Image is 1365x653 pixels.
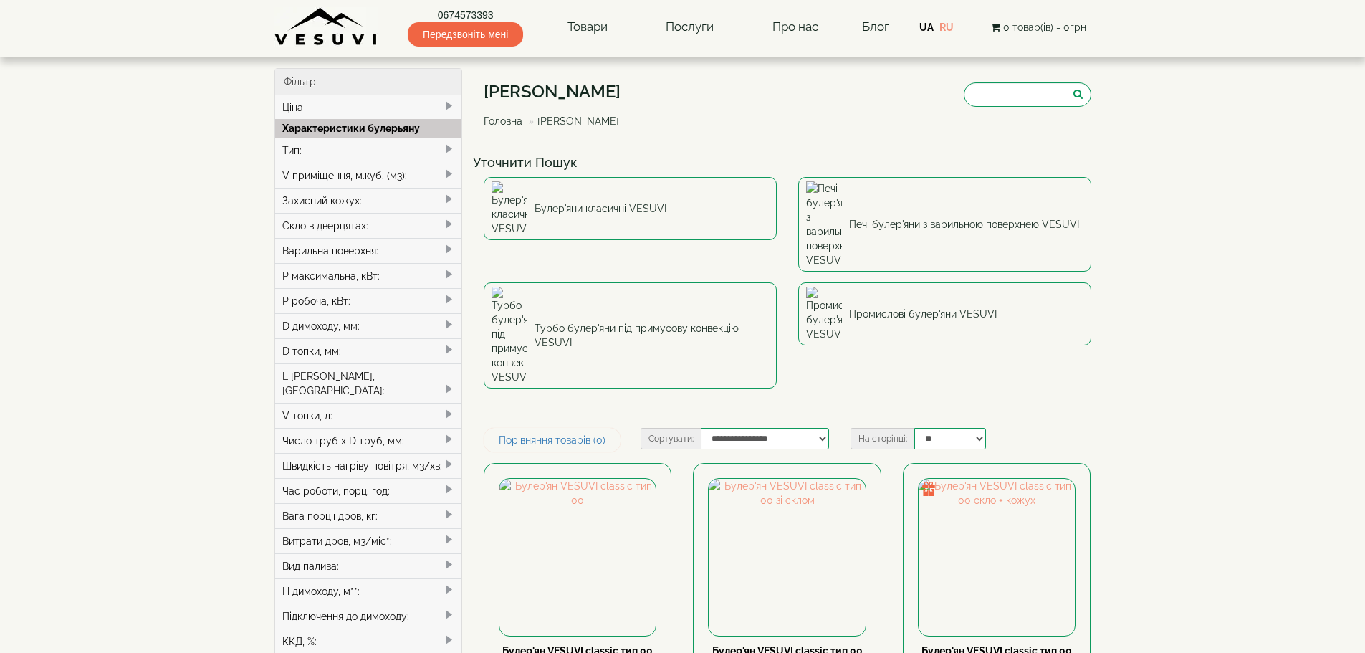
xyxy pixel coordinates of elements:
div: D топки, мм: [275,338,462,363]
div: Вага порції дров, кг: [275,503,462,528]
a: Послуги [651,11,728,44]
a: Турбо булер'яни під примусову конвекцію VESUVI Турбо булер'яни під примусову конвекцію VESUVI [484,282,777,389]
a: RU [939,22,954,33]
div: Фільтр [275,69,462,95]
a: Товари [553,11,622,44]
a: Булер'яни класичні VESUVI Булер'яни класичні VESUVI [484,177,777,240]
img: gift [921,482,936,496]
h1: [PERSON_NAME] [484,82,630,101]
div: Швидкість нагріву повітря, м3/хв: [275,453,462,478]
img: Промислові булер'яни VESUVI [806,287,842,341]
div: D димоходу, мм: [275,313,462,338]
a: Порівняння товарів (0) [484,428,621,452]
label: Сортувати: [641,428,701,449]
span: 0 товар(ів) - 0грн [1003,22,1086,33]
h4: Уточнити Пошук [473,156,1102,170]
img: Булер'яни класичні VESUVI [492,181,527,236]
div: Число труб x D труб, мм: [275,428,462,453]
a: UA [919,22,934,33]
div: Вид палива: [275,553,462,578]
div: Витрати дров, м3/міс*: [275,528,462,553]
div: Скло в дверцятах: [275,213,462,238]
div: Тип: [275,138,462,163]
div: V топки, л: [275,403,462,428]
img: Печі булер'яни з варильною поверхнею VESUVI [806,181,842,267]
a: 0674573393 [408,8,523,22]
div: Характеристики булерьяну [275,119,462,138]
li: [PERSON_NAME] [525,114,619,128]
div: Ціна [275,95,462,120]
div: V приміщення, м.куб. (м3): [275,163,462,188]
img: Булер'ян VESUVI classic тип 00 зі склом [709,479,865,635]
button: 0 товар(ів) - 0грн [987,19,1091,35]
img: Завод VESUVI [274,7,378,47]
a: Про нас [758,11,833,44]
div: Захисний кожух: [275,188,462,213]
a: Головна [484,115,522,127]
div: P максимальна, кВт: [275,263,462,288]
a: Печі булер'яни з варильною поверхнею VESUVI Печі булер'яни з варильною поверхнею VESUVI [798,177,1091,272]
a: Блог [862,19,889,34]
div: Варильна поверхня: [275,238,462,263]
div: Підключення до димоходу: [275,604,462,629]
img: Турбо булер'яни під примусову конвекцію VESUVI [492,287,527,384]
span: Передзвоніть мені [408,22,523,47]
div: L [PERSON_NAME], [GEOGRAPHIC_DATA]: [275,363,462,403]
label: На сторінці: [851,428,914,449]
img: Булер'ян VESUVI classic тип 00 [499,479,656,635]
div: P робоча, кВт: [275,288,462,313]
div: Час роботи, порц. год: [275,478,462,503]
div: H димоходу, м**: [275,578,462,604]
a: Промислові булер'яни VESUVI Промислові булер'яни VESUVI [798,282,1091,345]
img: Булер'ян VESUVI classic тип 00 скло + кожух [919,479,1075,635]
